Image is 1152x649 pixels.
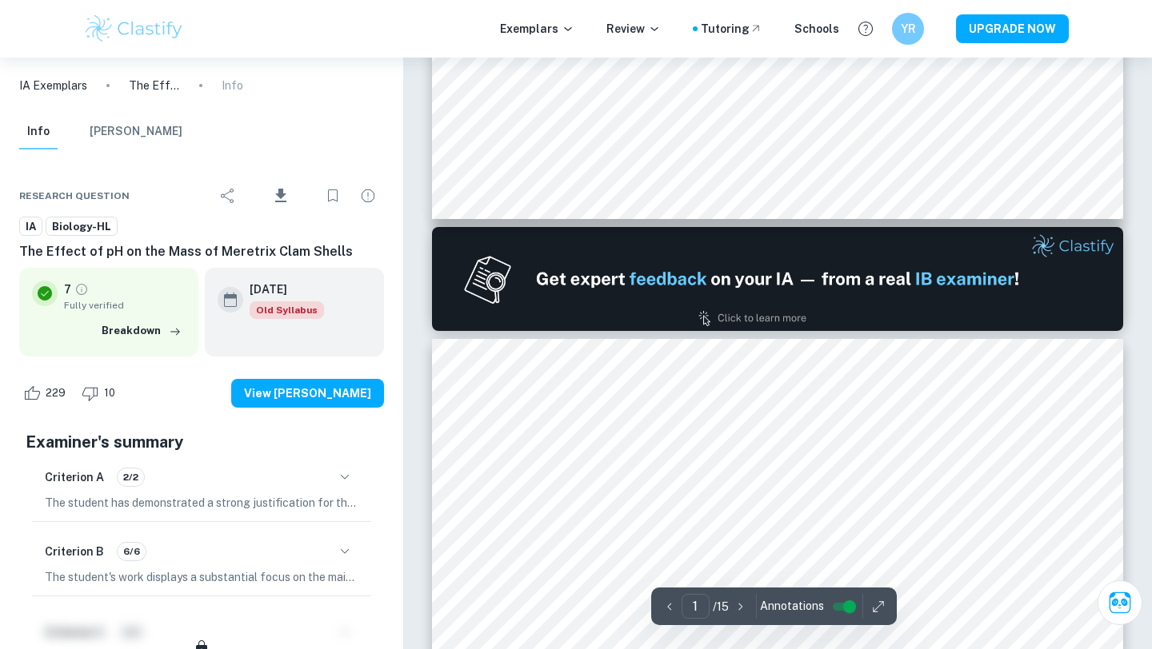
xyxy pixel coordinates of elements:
p: Exemplars [500,20,574,38]
div: Like [19,380,74,406]
button: [PERSON_NAME] [90,114,182,149]
button: YR [892,13,924,45]
div: Share [212,180,244,212]
button: Breakdown [98,319,186,343]
p: 7 [64,281,71,298]
h6: Criterion B [45,543,104,560]
a: IA [19,217,42,237]
span: 10 [95,385,124,401]
h5: Examiner's summary [26,430,378,454]
a: Tutoring [701,20,762,38]
span: 229 [37,385,74,401]
span: Old Syllabus [250,301,324,319]
a: Schools [794,20,839,38]
span: Research question [19,189,130,203]
button: Help and Feedback [852,15,879,42]
div: Dislike [78,380,124,406]
span: Fully verified [64,298,186,313]
p: The student has demonstrated a strong justification for their topic choice and research question,... [45,494,358,512]
button: UPGRADE NOW [956,14,1069,43]
a: Grade fully verified [74,282,89,297]
span: 2/2 [118,470,144,484]
button: Info [19,114,58,149]
p: / 15 [713,598,729,615]
a: Biology-HL [46,217,118,237]
div: Starting from the May 2025 session, the Biology IA requirements have changed. It's OK to refer to... [250,301,324,319]
div: Download [247,175,314,217]
h6: The Effect of pH on the Mass of Meretrix Clam Shells [19,242,384,261]
p: The Effect of pH on the Mass of Meretrix Clam Shells [129,77,180,94]
div: Bookmark [317,180,349,212]
button: Ask Clai [1098,580,1142,625]
span: 6/6 [118,544,146,559]
span: IA [20,219,42,235]
p: Review [606,20,661,38]
span: Biology-HL [46,219,117,235]
h6: Criterion A [45,468,104,486]
img: Clastify logo [83,13,185,45]
h6: YR [899,20,918,38]
div: Report issue [352,180,384,212]
h6: [DATE] [250,281,311,298]
a: IA Exemplars [19,77,87,94]
button: View [PERSON_NAME] [231,379,384,408]
p: Info [222,77,243,94]
p: The student's work displays a substantial focus on the main topic of the research by indicating t... [45,568,358,586]
span: Annotations [760,598,824,615]
img: Ad [432,227,1123,331]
